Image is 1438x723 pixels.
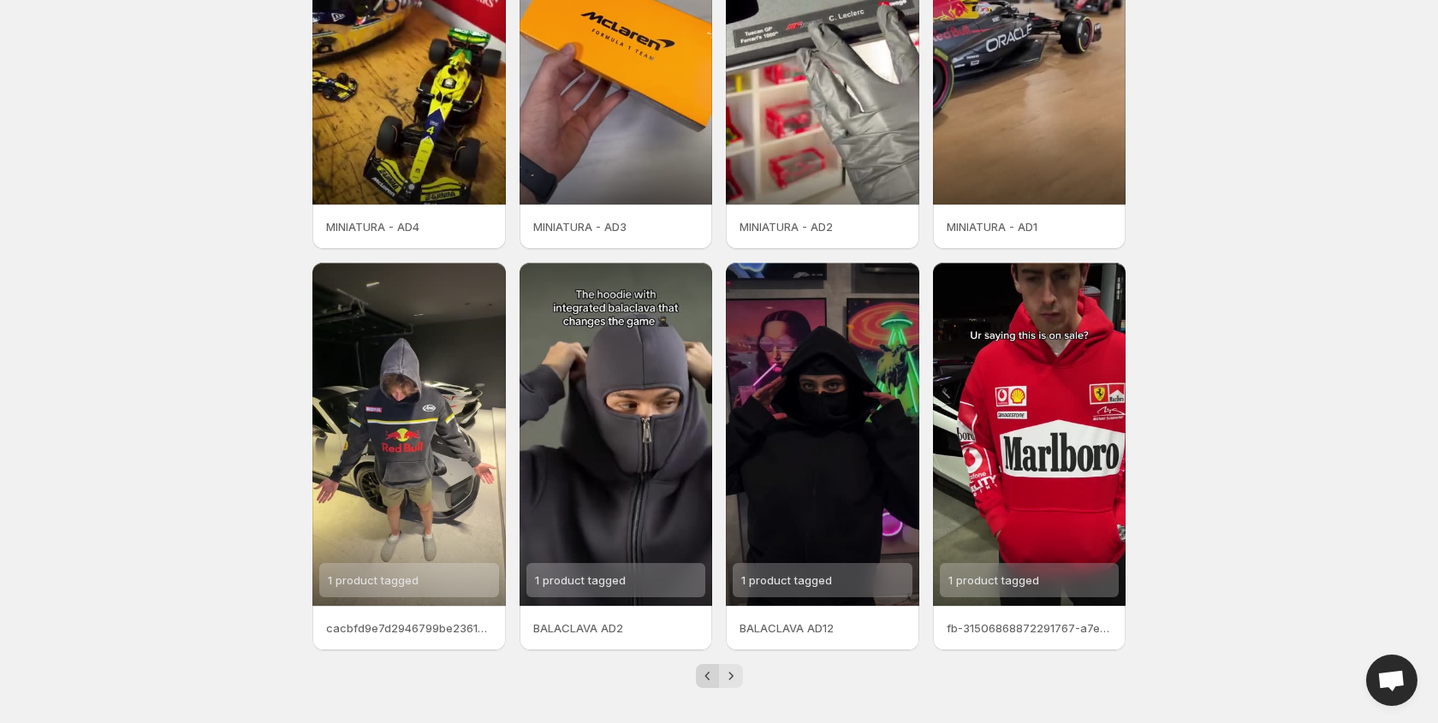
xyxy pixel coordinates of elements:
p: cacbfd9e7d2946799be2361cc2275f51HD-1080p-72Mbps-55002123 [326,619,492,637]
span: 1 product tagged [328,573,419,587]
p: MINIATURA - AD3 [533,218,699,235]
p: fb-31506868872291767-a7e9026015-1-video [947,619,1113,637]
p: BALACLAVA AD2 [533,619,699,637]
button: Previous [696,664,720,688]
span: 1 product tagged [948,573,1039,587]
nav: Pagination [696,664,743,688]
p: BALACLAVA AD12 [740,619,906,637]
div: Open chat [1366,655,1417,706]
button: Next [719,664,743,688]
p: MINIATURA - AD2 [740,218,906,235]
p: MINIATURA - AD4 [326,218,492,235]
p: MINIATURA - AD1 [947,218,1113,235]
span: 1 product tagged [741,573,832,587]
span: 1 product tagged [535,573,626,587]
